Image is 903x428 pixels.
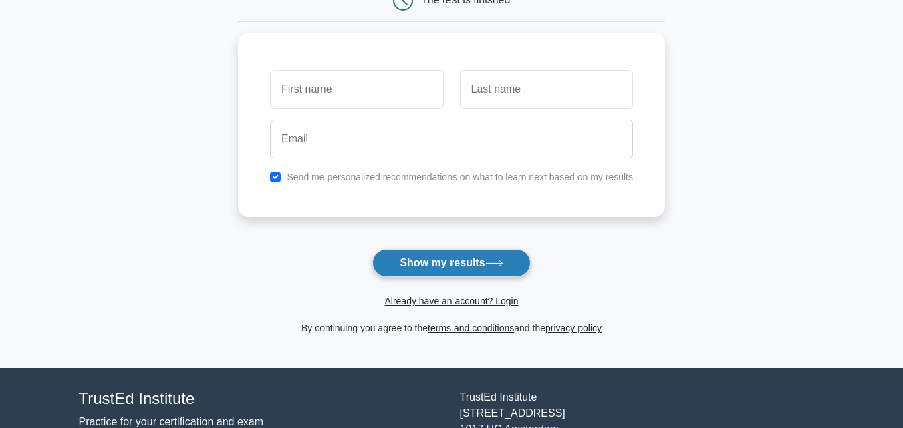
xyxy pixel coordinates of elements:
input: Email [270,120,633,158]
label: Send me personalized recommendations on what to learn next based on my results [287,172,633,182]
input: Last name [460,70,633,109]
button: Show my results [372,249,530,277]
a: Practice for your certification and exam [79,416,264,427]
input: First name [270,70,443,109]
h4: TrustEd Institute [79,389,444,409]
a: privacy policy [545,323,602,333]
div: By continuing you agree to the and the [230,320,673,336]
a: terms and conditions [428,323,514,333]
a: Already have an account? Login [384,296,518,306]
